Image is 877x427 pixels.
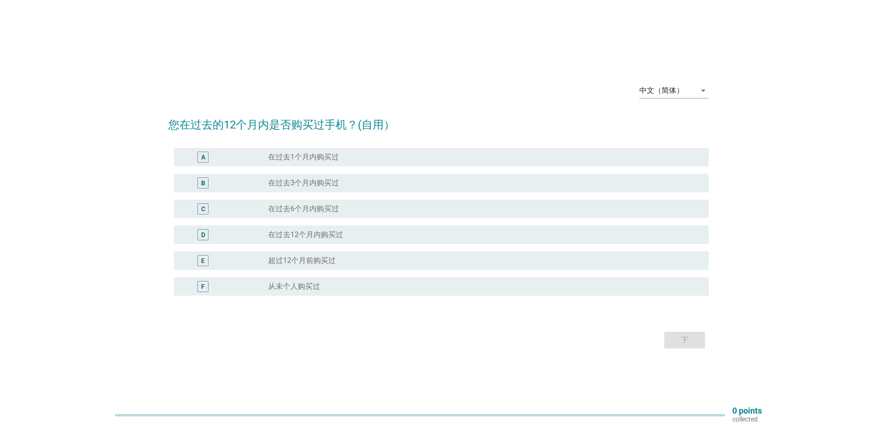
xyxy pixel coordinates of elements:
label: 在过去3个月内购买过 [268,178,339,188]
div: B [201,178,205,188]
div: C [201,204,205,214]
label: 从未个人购买过 [268,282,320,291]
div: 中文（简体） [639,86,684,95]
div: D [201,230,205,240]
div: F [201,282,205,292]
i: arrow_drop_down [698,85,709,96]
label: 在过去6个月内购买过 [268,204,339,213]
div: A [201,152,205,162]
label: 在过去1个月内购买过 [268,152,339,162]
h2: 您在过去的12个月内是否购买过手机？(自用） [168,107,709,133]
label: 在过去12个月内购买过 [268,230,343,239]
label: 超过12个月前购买过 [268,256,336,265]
div: E [201,256,205,266]
p: 0 points [732,407,762,415]
p: collected [732,415,762,423]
